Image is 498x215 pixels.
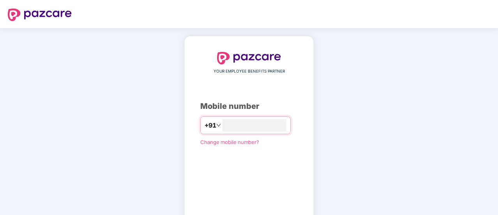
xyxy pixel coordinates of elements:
[214,68,285,75] span: YOUR EMPLOYEE BENEFITS PARTNER
[200,100,298,112] div: Mobile number
[200,139,259,145] a: Change mobile number?
[217,52,281,64] img: logo
[205,121,216,130] span: +91
[8,9,72,21] img: logo
[216,123,221,128] span: down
